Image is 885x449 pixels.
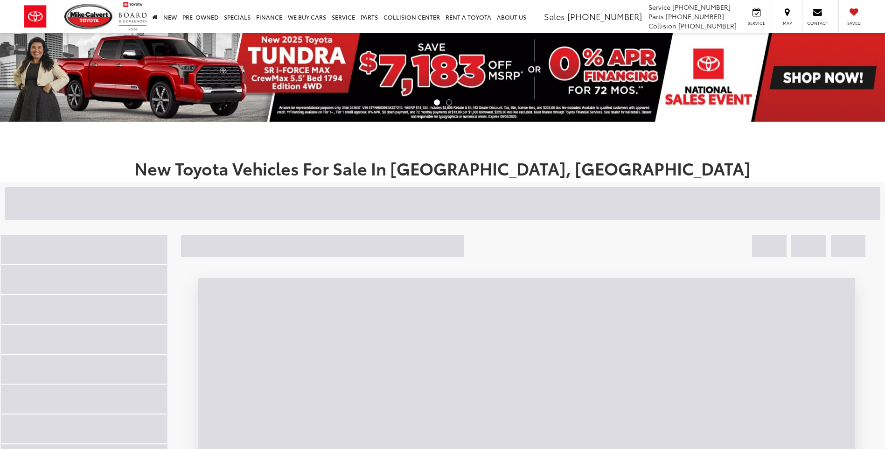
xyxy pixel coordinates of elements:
[666,12,724,21] span: [PHONE_NUMBER]
[678,21,737,30] span: [PHONE_NUMBER]
[648,2,670,12] span: Service
[648,21,676,30] span: Collision
[777,20,797,26] span: Map
[567,10,642,22] span: [PHONE_NUMBER]
[648,12,664,21] span: Parts
[672,2,731,12] span: [PHONE_NUMBER]
[807,20,828,26] span: Contact
[64,4,114,29] img: Mike Calvert Toyota
[746,20,767,26] span: Service
[544,10,565,22] span: Sales
[843,20,864,26] span: Saved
